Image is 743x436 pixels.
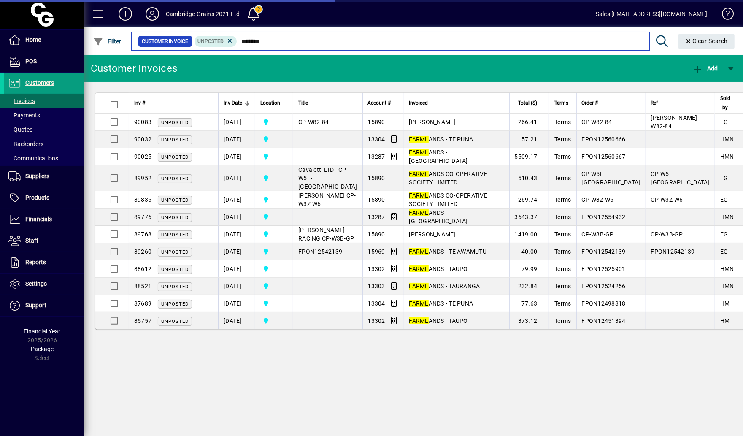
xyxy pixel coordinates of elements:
[4,51,84,72] a: POS
[509,148,549,165] td: 5509.17
[260,135,288,144] span: Cambridge Grains 2021 Ltd
[198,38,224,44] span: Unposted
[260,299,288,308] span: Cambridge Grains 2021 Ltd
[509,114,549,131] td: 266.41
[4,122,84,137] a: Quotes
[4,230,84,252] a: Staff
[298,166,357,190] span: Cavaletti LTD - CP-W5L-[GEOGRAPHIC_DATA]
[582,196,614,203] span: CP-W3Z-W6
[93,38,122,45] span: Filter
[716,2,732,29] a: Knowledge Base
[298,192,356,207] span: [PERSON_NAME] CP-W3Z-W6
[651,114,700,130] span: [PERSON_NAME]-W82-84
[409,300,429,307] em: FARML
[720,283,734,290] span: HMN
[218,312,255,329] td: [DATE]
[298,248,342,255] span: FPON12542139
[720,248,728,255] span: EG
[134,248,151,255] span: 89260
[651,248,695,255] span: FPON12542139
[224,98,242,108] span: Inv Date
[4,252,84,273] a: Reports
[409,136,429,143] em: FARML
[218,278,255,295] td: [DATE]
[166,7,240,21] div: Cambridge Grains 2021 Ltd
[4,295,84,316] a: Support
[25,58,37,65] span: POS
[409,149,429,156] em: FARML
[134,300,151,307] span: 87689
[582,136,626,143] span: FPON12560666
[582,214,626,220] span: FPON12554932
[409,248,429,255] em: FARML
[298,119,329,125] span: CP-W82-84
[720,265,734,272] span: HMN
[4,274,84,295] a: Settings
[161,154,189,160] span: Unposted
[25,280,47,287] span: Settings
[651,196,683,203] span: CP-W3Z-W6
[161,198,189,203] span: Unposted
[509,191,549,209] td: 269.74
[720,175,728,181] span: EG
[195,36,237,47] mat-chip: Customer Invoice Status: Unposted
[409,209,468,225] span: ANDS - [GEOGRAPHIC_DATA]
[25,259,46,265] span: Reports
[4,108,84,122] a: Payments
[25,194,49,201] span: Products
[554,283,571,290] span: Terms
[582,300,626,307] span: FPON12498818
[409,171,429,177] em: FARML
[368,136,385,143] span: 13304
[161,319,189,324] span: Unposted
[409,149,468,164] span: ANDS - [GEOGRAPHIC_DATA]
[134,153,151,160] span: 90025
[4,209,84,230] a: Financials
[161,249,189,255] span: Unposted
[554,196,571,203] span: Terms
[218,114,255,131] td: [DATE]
[554,300,571,307] span: Terms
[368,283,385,290] span: 13303
[134,283,151,290] span: 88521
[409,317,468,324] span: ANDS - TAUPO
[509,312,549,329] td: 373.12
[4,151,84,165] a: Communications
[368,153,385,160] span: 13287
[218,148,255,165] td: [DATE]
[25,302,46,309] span: Support
[409,317,429,324] em: FARML
[8,155,58,162] span: Communications
[651,231,683,238] span: CP-W3B-GP
[4,137,84,151] a: Backorders
[509,278,549,295] td: 232.84
[554,231,571,238] span: Terms
[161,284,189,290] span: Unposted
[218,295,255,312] td: [DATE]
[409,119,456,125] span: [PERSON_NAME]
[224,98,250,108] div: Inv Date
[134,317,151,324] span: 85757
[720,300,730,307] span: HM
[368,300,385,307] span: 13304
[218,165,255,191] td: [DATE]
[554,98,568,108] span: Terms
[554,265,571,272] span: Terms
[582,98,598,108] span: Order #
[91,34,124,49] button: Filter
[518,98,537,108] span: Total ($)
[409,192,429,199] em: FARML
[509,165,549,191] td: 510.43
[218,191,255,209] td: [DATE]
[112,6,139,22] button: Add
[409,192,488,207] span: ANDS CO-OPERATIVE SOCIETY LIMITED
[134,136,151,143] span: 90032
[218,243,255,260] td: [DATE]
[25,216,52,222] span: Financials
[720,317,730,324] span: HM
[260,247,288,256] span: Cambridge Grains 2021 Ltd
[409,209,429,216] em: FARML
[368,248,385,255] span: 15969
[25,36,41,43] span: Home
[678,34,735,49] button: Clear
